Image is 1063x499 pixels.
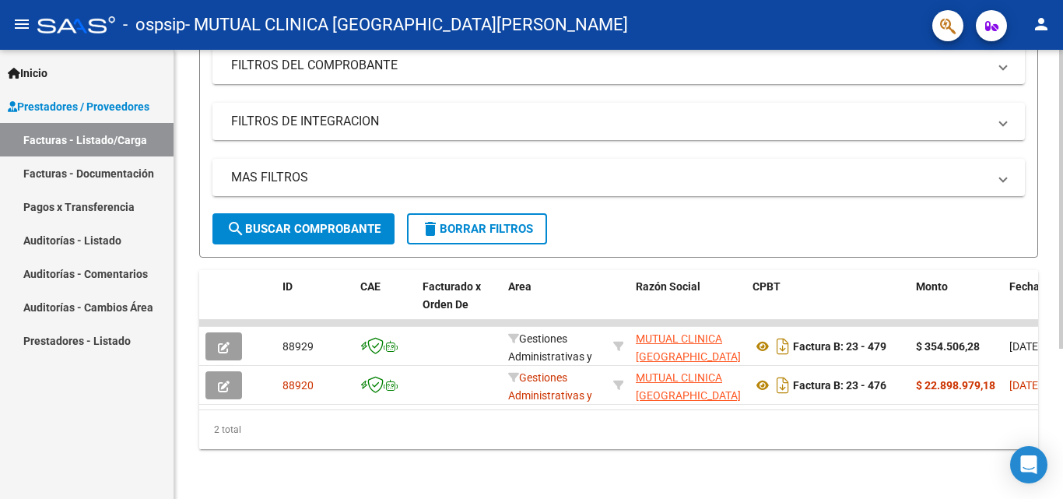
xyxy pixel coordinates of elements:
span: Facturado x Orden De [423,280,481,311]
span: Borrar Filtros [421,222,533,236]
span: [DATE] [1009,379,1041,392]
strong: Factura B: 23 - 479 [793,340,886,353]
datatable-header-cell: Monto [910,270,1003,339]
strong: $ 22.898.979,18 [916,379,995,392]
span: MUTUAL CLINICA [GEOGRAPHIC_DATA][PERSON_NAME] [636,332,741,381]
datatable-header-cell: Area [502,270,607,339]
span: Gestiones Administrativas y Otros [508,332,592,381]
span: - ospsip [123,8,185,42]
i: Descargar documento [773,334,793,359]
mat-icon: menu [12,15,31,33]
span: Prestadores / Proveedores [8,98,149,115]
div: 30676951446 [636,369,740,402]
span: 88920 [282,379,314,392]
span: [DATE] [1009,340,1041,353]
span: Monto [916,280,948,293]
span: Area [508,280,531,293]
span: ID [282,280,293,293]
button: Buscar Comprobante [212,213,395,244]
mat-panel-title: FILTROS DE INTEGRACION [231,113,988,130]
button: Borrar Filtros [407,213,547,244]
mat-icon: person [1032,15,1051,33]
mat-icon: search [226,220,245,238]
span: - MUTUAL CLINICA [GEOGRAPHIC_DATA][PERSON_NAME] [185,8,628,42]
datatable-header-cell: CAE [354,270,416,339]
div: 2 total [199,410,1038,449]
span: CPBT [753,280,781,293]
mat-expansion-panel-header: MAS FILTROS [212,159,1025,196]
datatable-header-cell: CPBT [746,270,910,339]
strong: Factura B: 23 - 476 [793,379,886,392]
mat-expansion-panel-header: FILTROS DE INTEGRACION [212,103,1025,140]
i: Descargar documento [773,373,793,398]
span: Gestiones Administrativas y Otros [508,371,592,420]
strong: $ 354.506,28 [916,340,980,353]
mat-panel-title: MAS FILTROS [231,169,988,186]
div: Open Intercom Messenger [1010,446,1047,483]
span: Buscar Comprobante [226,222,381,236]
span: Inicio [8,65,47,82]
span: CAE [360,280,381,293]
span: 88929 [282,340,314,353]
mat-icon: delete [421,220,440,238]
mat-panel-title: FILTROS DEL COMPROBANTE [231,57,988,74]
span: MUTUAL CLINICA [GEOGRAPHIC_DATA][PERSON_NAME] [636,371,741,420]
datatable-header-cell: Razón Social [630,270,746,339]
datatable-header-cell: Facturado x Orden De [416,270,502,339]
span: Razón Social [636,280,700,293]
mat-expansion-panel-header: FILTROS DEL COMPROBANTE [212,47,1025,84]
datatable-header-cell: ID [276,270,354,339]
div: 30676951446 [636,330,740,363]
